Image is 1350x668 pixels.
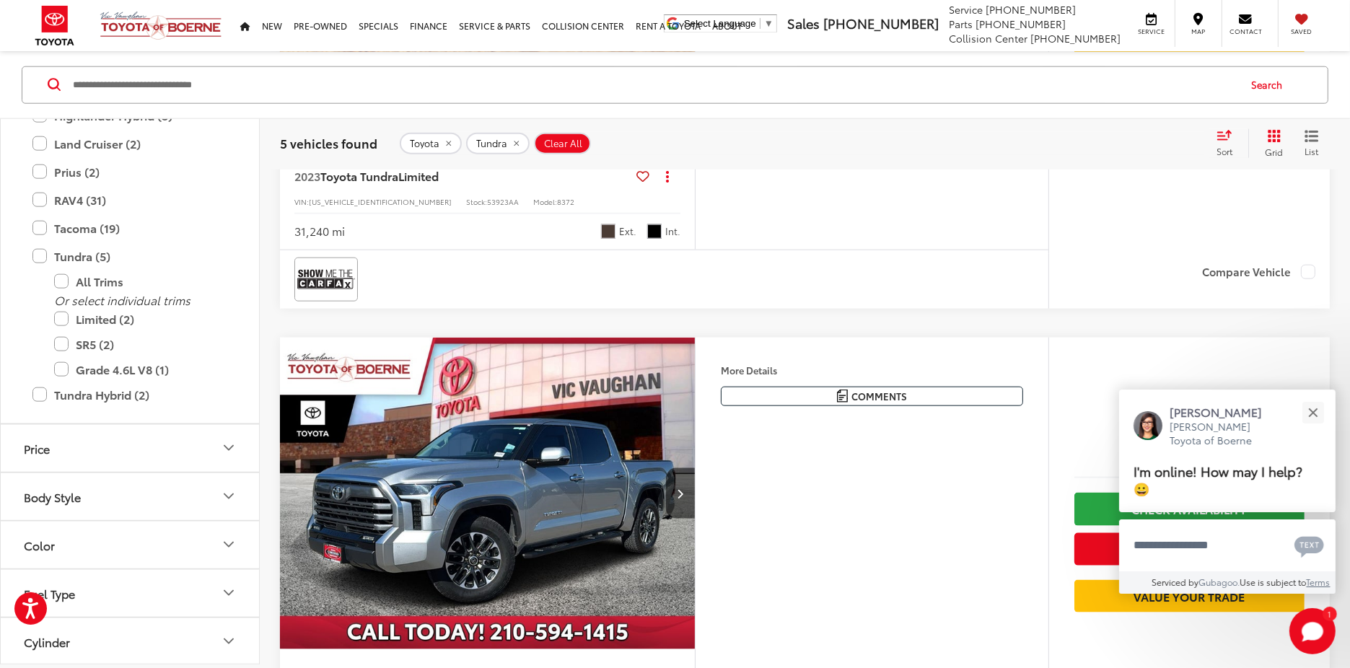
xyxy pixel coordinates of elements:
[1230,27,1262,36] span: Contact
[398,167,439,184] span: Limited
[1328,610,1331,617] span: 1
[544,137,582,149] span: Clear All
[466,132,530,154] button: remove Tundra
[1199,576,1240,588] a: Gubagoo.
[32,131,227,157] label: Land Cruiser (2)
[24,489,81,503] div: Body Style
[665,224,680,238] span: Int.
[32,244,227,269] label: Tundra (5)
[1074,580,1305,612] a: Value Your Trade
[1074,493,1305,525] a: Check Availability
[220,536,237,553] div: Color
[466,196,487,207] span: Stock:
[764,18,773,29] span: ▼
[220,439,237,457] div: Price
[24,537,55,551] div: Color
[557,196,574,207] span: 8372
[294,196,309,207] span: VIN:
[533,196,557,207] span: Model:
[1286,27,1318,36] span: Saved
[297,260,355,299] img: View CARFAX report
[1,521,260,568] button: ColorColor
[1202,265,1315,279] label: Compare Vehicle
[294,167,320,184] span: 2023
[309,196,452,207] span: [US_VEHICLE_IDENTIFICATION_NUMBER]
[1209,128,1248,157] button: Select sort value
[1183,27,1214,36] span: Map
[100,11,222,40] img: Vic Vaughan Toyota of Boerne
[54,291,190,308] i: Or select individual trims
[684,18,756,29] span: Select Language
[279,338,696,649] div: 2024 Toyota Tundra Limited 0
[949,17,973,31] span: Parts
[220,488,237,505] div: Body Style
[1119,390,1336,594] div: Close[PERSON_NAME][PERSON_NAME] Toyota of BoerneI'm online! How may I help? 😀Type your messageCha...
[32,188,227,213] label: RAV4 (31)
[1074,533,1305,566] button: Get Price Now
[1074,437,1305,452] span: [DATE] Price:
[320,167,398,184] span: Toyota Tundra
[1030,31,1121,45] span: [PHONE_NUMBER]
[1,569,260,616] button: Fuel TypeFuel Type
[32,159,227,185] label: Prius (2)
[476,137,507,149] span: Tundra
[601,224,615,239] span: Brown
[1,618,260,664] button: CylinderCylinder
[1297,397,1328,428] button: Close
[32,216,227,241] label: Tacoma (19)
[1119,519,1336,571] textarea: Type your message
[721,387,1023,406] button: Comments
[1170,420,1276,448] p: [PERSON_NAME] Toyota of Boerne
[666,468,695,519] button: Next image
[655,163,680,188] button: Actions
[294,223,345,239] div: 31,240 mi
[1,424,260,471] button: PricePrice
[1152,576,1199,588] span: Serviced by
[24,634,70,648] div: Cylinder
[1135,27,1167,36] span: Service
[54,331,227,356] label: SR5 (2)
[220,633,237,650] div: Cylinder
[837,390,849,402] img: Comments
[1289,608,1336,654] svg: Start Chat
[71,67,1237,102] input: Search by Make, Model, or Keyword
[619,224,636,238] span: Ext.
[647,224,662,239] span: Black
[220,584,237,602] div: Fuel Type
[1,473,260,519] button: Body StyleBody Style
[1294,535,1324,558] svg: Text
[32,382,227,407] label: Tundra Hybrid (2)
[294,168,631,184] a: 2023Toyota TundraLimited
[1289,608,1336,654] button: Toggle Chat Window
[280,133,377,151] span: 5 vehicles found
[949,2,983,17] span: Service
[400,132,462,154] button: remove Toyota
[279,338,696,651] img: 2024 Toyota Tundra Limited
[24,586,75,599] div: Fuel Type
[1294,128,1330,157] button: List View
[279,338,696,649] a: 2024 Toyota Tundra Limited2024 Toyota Tundra Limited2024 Toyota Tundra Limited2024 Toyota Tundra ...
[787,14,820,32] span: Sales
[1240,576,1307,588] span: Use is subject to
[54,269,227,294] label: All Trims
[986,2,1076,17] span: [PHONE_NUMBER]
[1305,144,1319,157] span: List
[1237,66,1303,102] button: Search
[1248,128,1294,157] button: Grid View
[1290,529,1328,561] button: Chat with SMS
[1265,145,1283,157] span: Grid
[721,365,1023,375] h4: More Details
[667,170,670,182] span: dropdown dots
[1307,576,1331,588] a: Terms
[54,306,227,331] label: Limited (2)
[976,17,1066,31] span: [PHONE_NUMBER]
[823,14,939,32] span: [PHONE_NUMBER]
[54,356,227,382] label: Grade 4.6L V8 (1)
[410,137,439,149] span: Toyota
[852,390,908,403] span: Comments
[1170,404,1276,420] p: [PERSON_NAME]
[949,31,1027,45] span: Collision Center
[487,196,519,207] span: 53923AA
[1217,144,1232,157] span: Sort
